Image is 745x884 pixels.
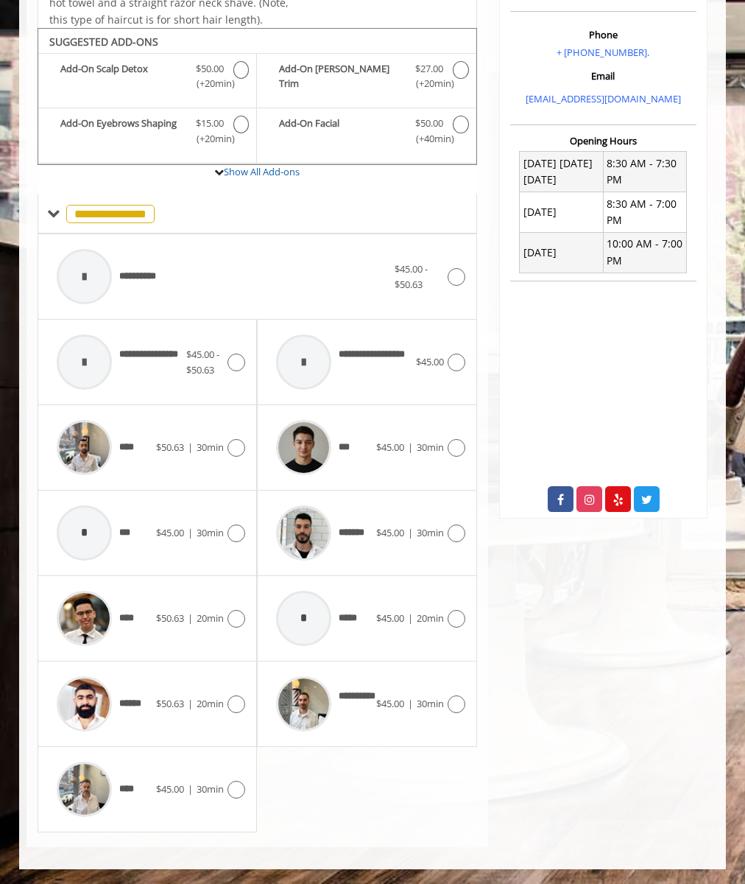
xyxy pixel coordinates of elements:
span: (+40min ) [413,131,445,147]
span: 30min [417,441,444,454]
span: 30min [197,441,224,454]
span: 30min [197,782,224,796]
span: $27.00 [415,61,443,77]
td: [DATE] [520,192,603,233]
span: $50.00 [196,61,224,77]
span: | [408,441,413,454]
span: $50.00 [415,116,443,131]
span: | [408,697,413,710]
span: (+20min ) [413,76,445,91]
span: (+20min ) [194,131,226,147]
span: $45.00 [156,782,184,796]
td: 8:30 AM - 7:00 PM [603,192,686,233]
span: 20min [197,697,224,710]
td: 8:30 AM - 7:30 PM [603,152,686,192]
span: $45.00 [416,355,444,368]
span: $15.00 [196,116,224,131]
span: | [188,526,193,539]
span: $45.00 - $50.63 [186,348,219,376]
a: Show All Add-ons [224,165,300,178]
label: Add-On Beard Trim [264,61,468,96]
span: 30min [417,697,444,710]
td: [DATE] [520,232,603,273]
h3: Email [514,71,693,81]
td: 10:00 AM - 7:00 PM [603,232,686,273]
span: $50.63 [156,697,184,710]
span: $45.00 [376,697,404,710]
span: | [188,782,193,796]
b: Add-On [PERSON_NAME] Trim [279,61,406,92]
span: $45.00 - $50.63 [395,262,428,291]
div: The Made Man Haircut Add-onS [38,28,477,165]
span: | [188,697,193,710]
span: $50.63 [156,441,184,454]
label: Add-On Eyebrows Shaping [46,116,249,150]
label: Add-On Scalp Detox [46,61,249,96]
span: $50.63 [156,611,184,625]
span: $45.00 [376,611,404,625]
b: Add-On Facial [279,116,406,147]
span: 30min [417,526,444,539]
b: Add-On Scalp Detox [60,61,186,92]
span: $45.00 [376,526,404,539]
span: $45.00 [156,526,184,539]
a: [EMAIL_ADDRESS][DOMAIN_NAME] [526,92,681,105]
span: | [188,441,193,454]
td: [DATE] [DATE] [DATE] [520,152,603,192]
span: | [408,526,413,539]
h3: Opening Hours [510,136,696,146]
span: 20min [197,611,224,625]
b: SUGGESTED ADD-ONS [49,35,158,49]
a: + [PHONE_NUMBER]. [557,46,649,59]
span: $45.00 [376,441,404,454]
label: Add-On Facial [264,116,468,150]
h3: Phone [514,29,693,40]
b: Add-On Eyebrows Shaping [60,116,186,147]
span: 20min [417,611,444,625]
span: (+20min ) [194,76,226,91]
span: | [188,611,193,625]
span: | [408,611,413,625]
span: 30min [197,526,224,539]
